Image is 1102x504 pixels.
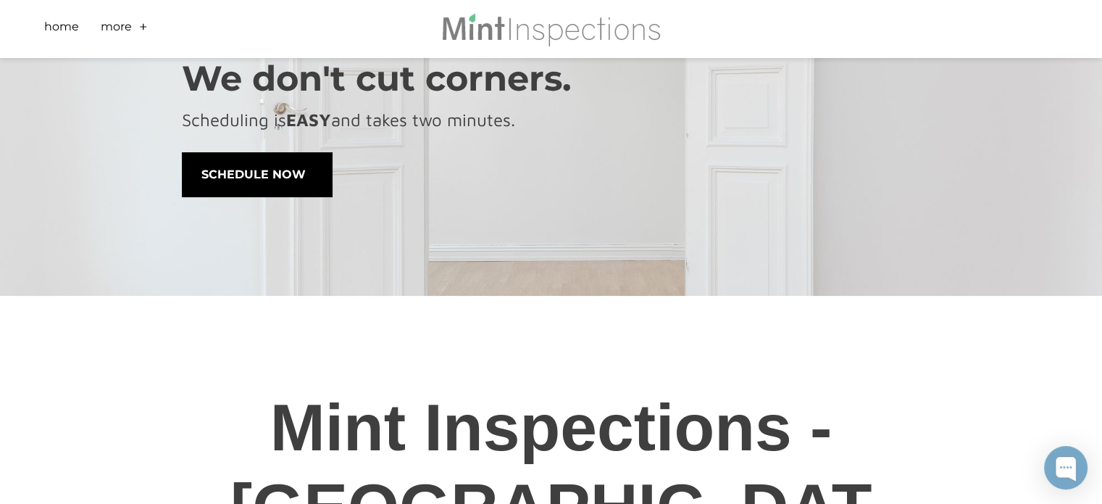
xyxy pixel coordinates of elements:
a: More [101,18,132,41]
span: schedule now [183,153,332,197]
a: + [139,18,148,41]
strong: EASY [286,110,331,130]
a: schedule now [182,152,333,197]
font: We don't cut corners. [182,57,572,99]
img: Mint Inspections [441,12,661,46]
font: Scheduling is and takes two minutes. [182,110,515,130]
a: Home [44,18,79,41]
